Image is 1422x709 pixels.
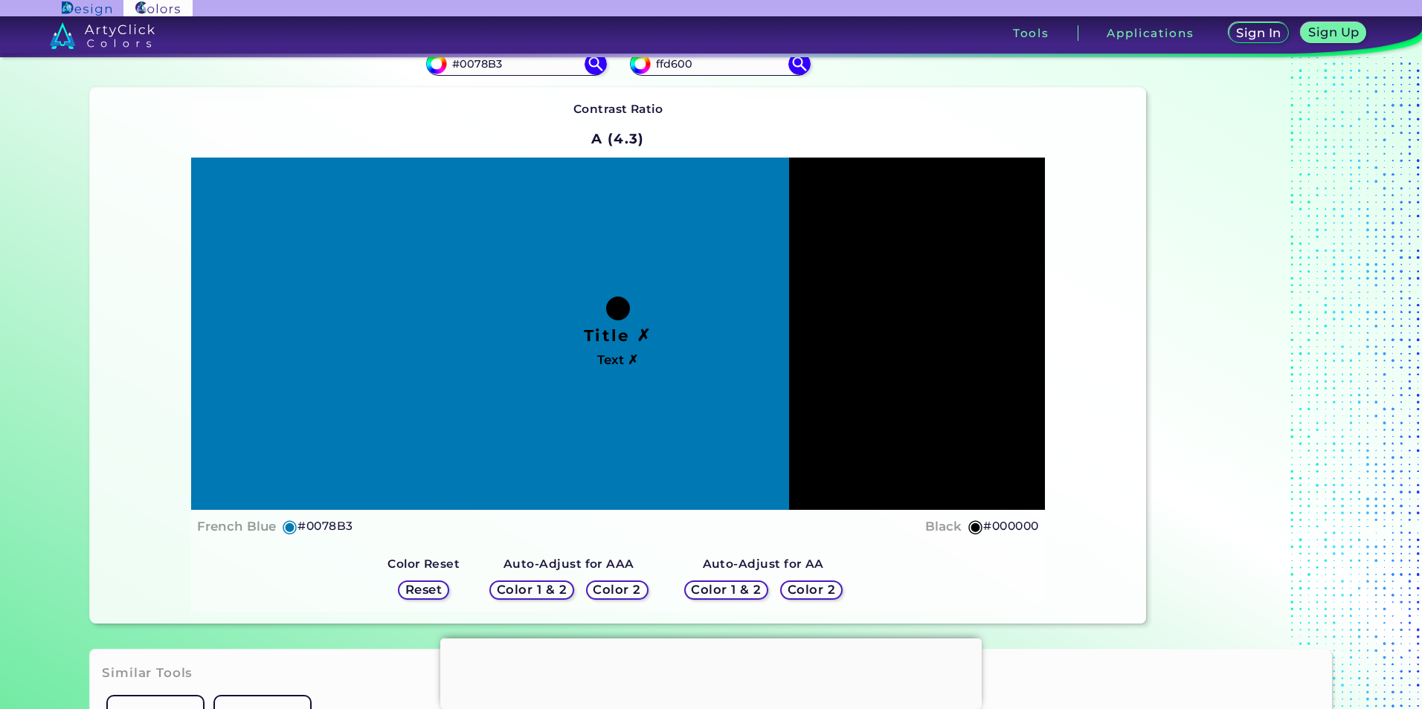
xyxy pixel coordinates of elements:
input: type color 1.. [447,54,585,74]
h5: Sign Up [1310,27,1357,38]
input: type color 2.. [651,54,789,74]
h3: Applications [1107,27,1194,39]
strong: Auto-Adjust for AAA [504,557,634,571]
strong: Auto-Adjust for AA [703,557,824,571]
h5: #0078B3 [297,517,353,536]
h5: Sign In [1238,27,1278,39]
strong: Contrast Ratio [573,102,663,116]
h3: Tools [1013,27,1049,39]
h4: French Blue [197,516,276,537]
h5: Color 2 [790,584,833,595]
a: Sign In [1232,24,1286,42]
img: icon search [585,53,607,75]
h1: Title ✗ [584,324,652,346]
h5: ◉ [282,517,298,535]
h4: Text ✗ [597,349,638,371]
strong: Color Reset [387,557,460,571]
h5: Color 2 [596,584,639,595]
h5: Color 1 & 2 [695,584,758,595]
h5: Reset [407,584,440,595]
iframe: Advertisement [440,638,982,705]
h3: Similar Tools [102,664,193,682]
h4: Black [925,516,962,537]
img: ArtyClick Design logo [62,1,112,16]
h2: A (4.3) [585,122,651,155]
img: icon search [788,53,811,75]
a: Sign Up [1304,24,1363,42]
h5: #000000 [983,517,1038,536]
iframe: Advertisement [1152,5,1338,629]
img: logo_artyclick_colors_white.svg [50,22,155,49]
h5: ◉ [968,517,984,535]
h5: Color 1 & 2 [501,584,564,595]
